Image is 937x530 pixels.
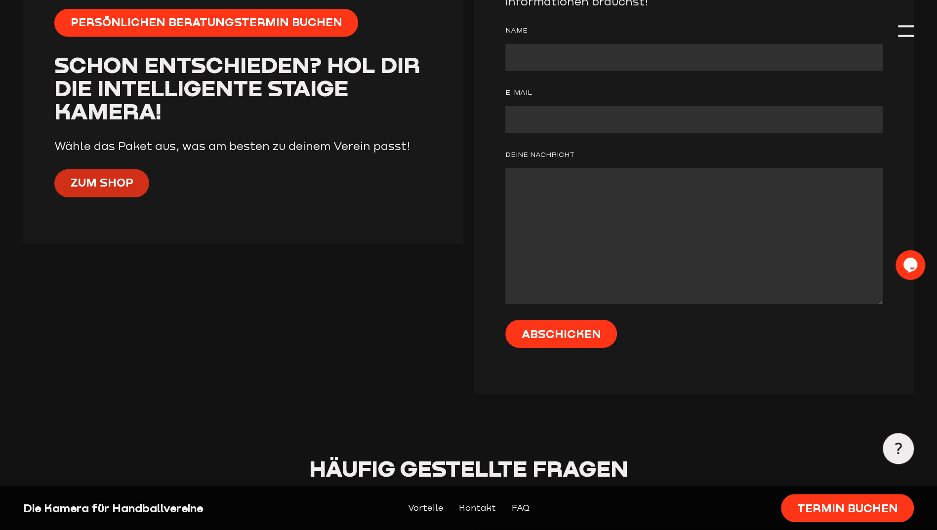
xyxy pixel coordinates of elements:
[896,250,927,280] iframe: chat widget
[54,9,358,37] a: Persönlichen Beratungstermin buchen
[54,169,149,197] a: Zum Shop
[309,454,628,482] span: Häufig gestellte Fragen
[71,14,342,30] span: Persönlichen Beratungstermin buchen
[54,138,432,153] p: Wähle das Paket aus, was am besten zu deinem Verein passt!
[505,149,883,161] label: Deine Nachricht
[23,500,237,516] div: Die Kamera für Handballvereine
[511,501,529,515] a: FAQ
[781,494,914,522] a: Termin buchen
[505,25,883,364] form: Contact form
[54,51,420,124] span: Schon entschieden? Hol Dir die intelligente Staige Kamera!
[71,175,133,190] span: Zum Shop
[505,87,883,99] label: E-Mail
[505,25,883,37] label: Name
[459,501,496,515] a: Kontakt
[408,501,444,515] a: Vorteile
[505,320,617,348] input: Abschicken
